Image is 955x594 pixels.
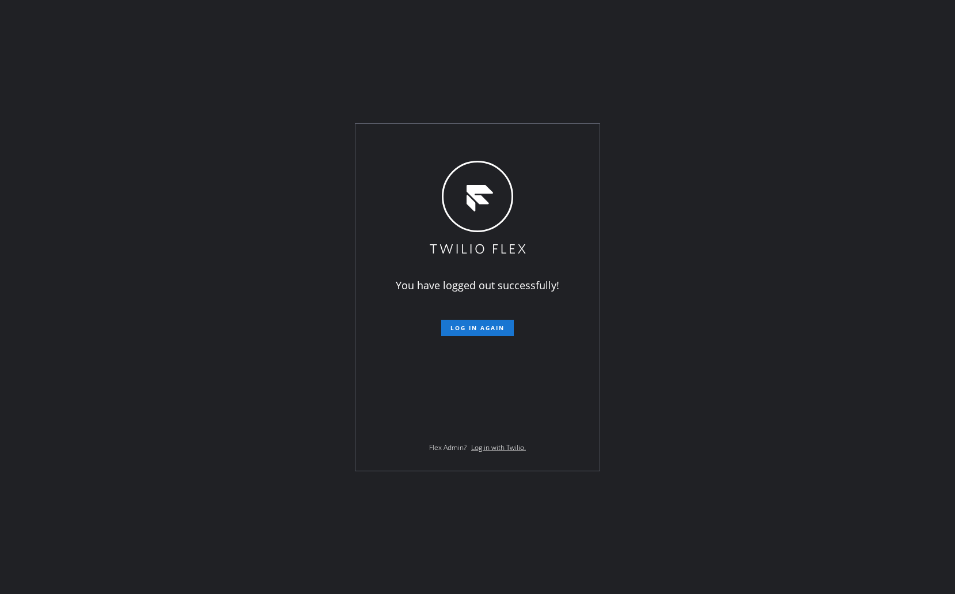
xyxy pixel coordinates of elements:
[471,442,526,452] a: Log in with Twilio.
[429,442,467,452] span: Flex Admin?
[441,320,514,336] button: Log in again
[450,324,505,332] span: Log in again
[396,278,559,292] span: You have logged out successfully!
